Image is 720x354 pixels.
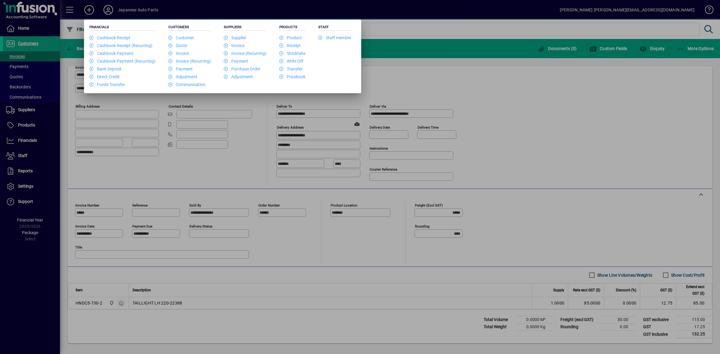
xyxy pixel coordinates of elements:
[279,59,303,64] a: Write Off
[168,43,187,48] a: Quote
[279,43,301,48] a: Receipt
[279,35,302,40] a: Product
[89,74,120,79] a: Direct Credit
[224,74,253,79] a: Adjustment
[168,35,194,40] a: Customer
[168,74,197,79] a: Adjustment
[318,25,351,31] h5: Staff
[224,43,244,48] a: Invoice
[89,59,155,64] a: Cashbook Payment (Recurring)
[224,51,266,56] a: Invoice (Recurring)
[168,67,193,71] a: Payment
[279,67,302,71] a: Transfer
[224,35,246,40] a: Supplier
[279,25,305,31] h5: Products
[279,74,305,79] a: Pricebook
[168,82,205,87] a: Communication
[224,67,260,71] a: Purchase Order
[279,51,305,56] a: Stocktake
[224,59,248,64] a: Payment
[318,35,351,40] a: Staff member
[89,82,125,87] a: Funds Transfer
[168,25,211,31] h5: Customers
[168,51,189,56] a: Invoice
[224,25,266,31] h5: Suppliers
[89,35,130,40] a: Cashbook Receipt
[89,51,133,56] a: Cashbook Payment
[89,67,121,71] a: Bank Deposit
[168,59,211,64] a: Invoice (Recurring)
[89,43,152,48] a: Cashbook Receipt (Recurring)
[89,25,155,31] h5: Financials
